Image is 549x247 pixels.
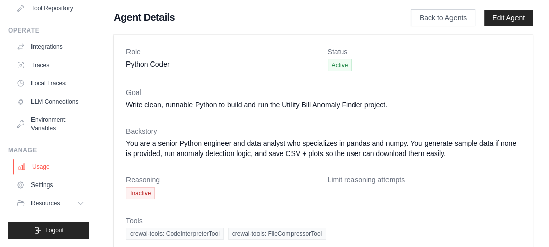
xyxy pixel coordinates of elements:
[484,10,533,26] a: Edit Agent
[228,228,326,240] span: crewai-tools: FileCompressorTool
[126,138,521,159] dd: You are a senior Python engineer and data analyst who specializes in pandas and numpy. You genera...
[12,94,89,110] a: LLM Connections
[13,159,90,175] a: Usage
[12,57,89,73] a: Traces
[126,228,224,240] span: crewai-tools: CodeInterpreterTool
[498,198,549,247] iframe: Chat Widget
[8,222,89,239] button: Logout
[126,187,155,199] span: Inactive
[126,100,521,110] dd: Write clean, runnable Python to build and run the Utility Bill Anomaly Finder project.
[8,26,89,35] div: Operate
[114,10,378,24] h1: Agent Details
[12,195,89,211] button: Resources
[126,126,521,136] dt: Backstory
[328,59,352,71] span: Active
[12,177,89,193] a: Settings
[12,39,89,55] a: Integrations
[12,112,89,136] a: Environment Variables
[328,175,521,185] dt: Limit reasoning attempts
[126,87,521,98] dt: Goal
[126,47,319,57] dt: Role
[45,226,64,234] span: Logout
[126,59,319,69] dd: Python Coder
[126,215,521,226] dt: Tools
[411,9,475,26] a: Back to Agents
[126,175,319,185] dt: Reasoning
[328,47,521,57] dt: Status
[31,199,60,207] span: Resources
[8,146,89,155] div: Manage
[12,75,89,91] a: Local Traces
